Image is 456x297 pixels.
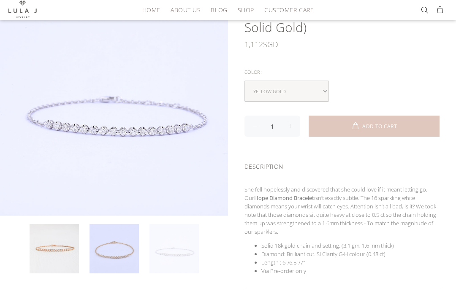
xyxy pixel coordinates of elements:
li: Length : 6"/6.5"/7" [261,258,440,267]
p: She fell hopelessly and discovered that she could love if it meant letting go. Our isn’t exactly ... [244,185,440,236]
a: CUSTOMER CARE [259,3,314,16]
span: 1,112 [244,36,263,53]
div: SGD [244,36,440,53]
span: ADD TO CART [362,124,397,129]
button: ADD TO CART [309,116,440,137]
li: Diamond: Brilliant cut. SI Clarity G-H colour (0.48 ct) [261,250,440,258]
li: Via Pre-order only [261,267,440,275]
span: BLOG [211,7,227,13]
span: CUSTOMER CARE [264,7,314,13]
strong: Hope Diamond Bracelet [254,194,314,202]
li: Solid 18k gold chain and setting. (3.1 gm; 1.6 mm thick) [261,241,440,250]
div: DESCRIPTION [244,152,440,178]
a: SHOP [233,3,259,16]
a: ABOUT US [166,3,206,16]
span: SHOP [238,7,254,13]
div: Color: [244,67,440,78]
a: BLOG [206,3,232,16]
span: HOME [142,7,160,13]
a: HOME [137,3,166,16]
span: ABOUT US [171,7,201,13]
